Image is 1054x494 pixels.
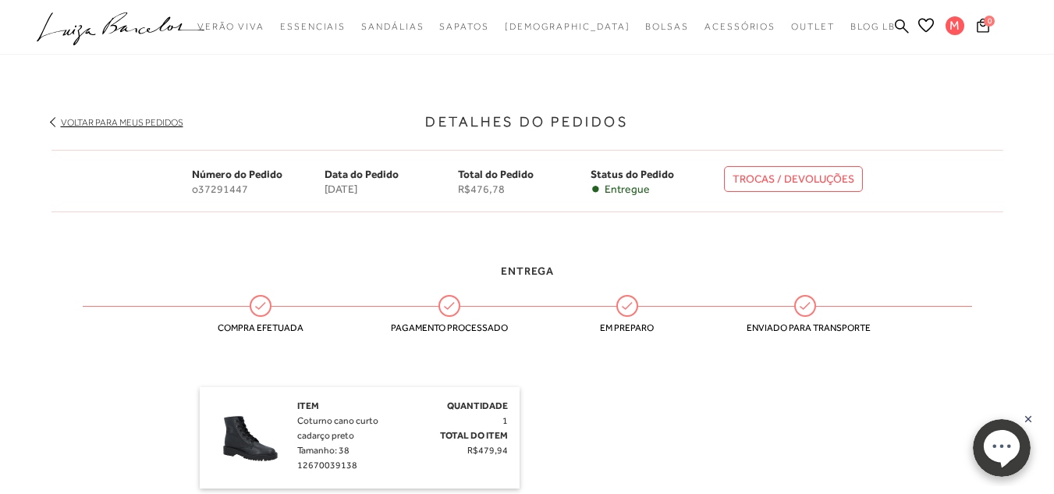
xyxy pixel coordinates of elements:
[591,168,674,180] span: Status do Pedido
[458,183,591,196] span: R$476,78
[211,399,289,477] img: Coturno cano curto cadarço preto
[850,12,896,41] a: BLOG LB
[197,21,264,32] span: Verão Viva
[192,183,325,196] span: o37291447
[391,322,508,333] span: Pagamento processado
[501,265,554,277] span: Entrega
[197,12,264,41] a: noSubCategoriesText
[297,460,357,471] span: 12670039138
[439,21,488,32] span: Sapatos
[297,415,378,441] span: Coturno cano curto cadarço preto
[850,21,896,32] span: BLOG LB
[972,17,994,38] button: 0
[361,21,424,32] span: Sandálias
[440,430,508,441] span: Total do Item
[61,117,183,128] a: Voltar para meus pedidos
[505,21,630,32] span: [DEMOGRAPHIC_DATA]
[202,322,319,333] span: Compra efetuada
[704,21,775,32] span: Acessórios
[984,16,995,27] span: 0
[447,400,508,411] span: Quantidade
[946,16,964,35] span: M
[791,12,835,41] a: noSubCategoriesText
[591,183,601,196] span: •
[280,21,346,32] span: Essenciais
[939,16,972,40] button: M
[569,322,686,333] span: Em preparo
[458,168,534,180] span: Total do Pedido
[502,415,508,426] span: 1
[724,166,863,192] a: TROCAS / DEVOLUÇÕES
[325,183,458,196] span: [DATE]
[467,445,508,456] span: R$479,94
[747,322,864,333] span: Enviado para transporte
[325,168,399,180] span: Data do Pedido
[505,12,630,41] a: noSubCategoriesText
[297,445,350,456] span: Tamanho: 38
[645,12,689,41] a: noSubCategoriesText
[791,21,835,32] span: Outlet
[605,183,650,196] span: Entregue
[645,21,689,32] span: Bolsas
[361,12,424,41] a: noSubCategoriesText
[439,12,488,41] a: noSubCategoriesText
[297,400,319,411] span: Item
[192,168,282,180] span: Número do Pedido
[51,112,1003,133] h3: Detalhes do Pedidos
[280,12,346,41] a: noSubCategoriesText
[704,12,775,41] a: noSubCategoriesText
